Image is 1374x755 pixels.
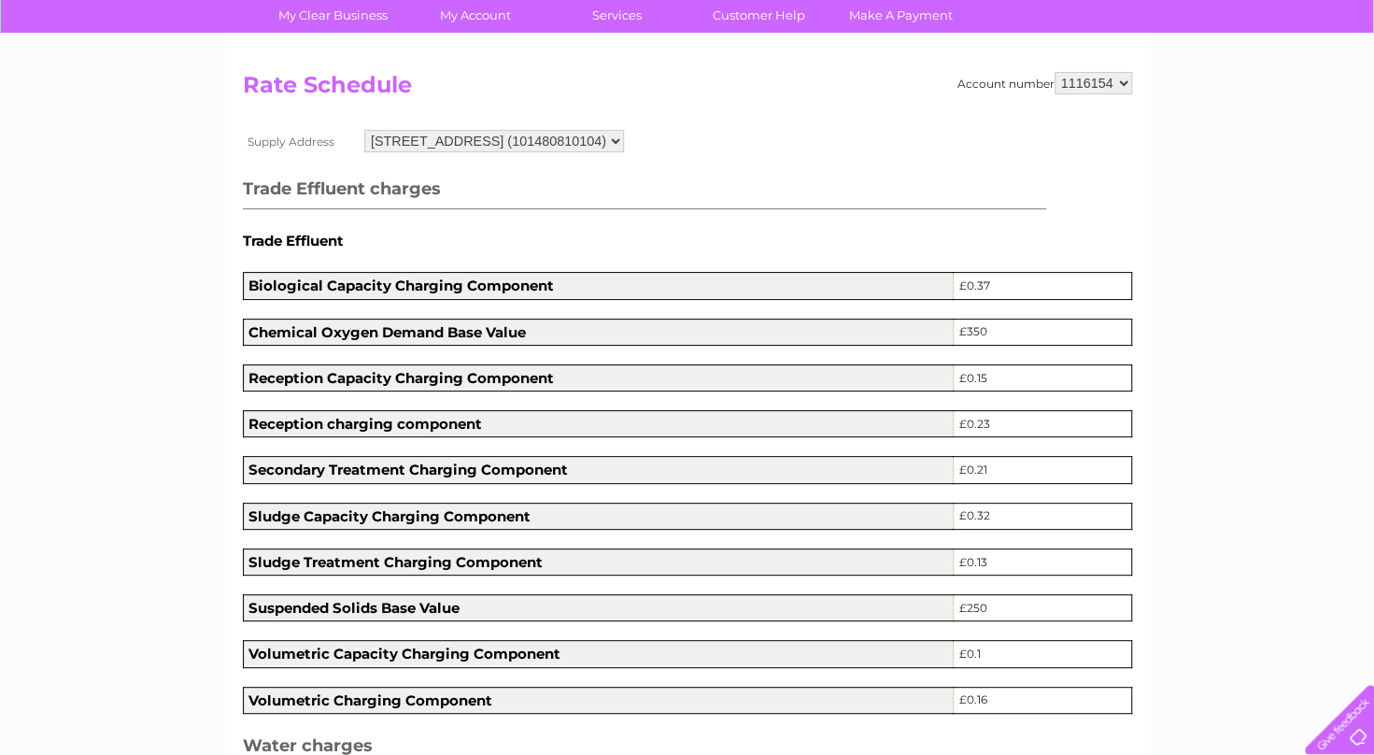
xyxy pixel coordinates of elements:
td: £0.23 [954,411,1131,437]
td: £350 [954,319,1131,345]
a: Telecoms [1144,79,1200,93]
b: Volumetric Charging Component [248,691,492,709]
td: £250 [954,595,1131,621]
div: Clear Business is a trading name of Verastar Limited (registered in [GEOGRAPHIC_DATA] No. 3667643... [247,10,1129,91]
h3: Trade Effluent charges [243,176,1047,209]
th: Supply Address [243,125,360,157]
img: logo.png [48,49,143,106]
a: Blog [1211,79,1239,93]
h5: Trade Effluent [243,233,1132,249]
b: Sludge Capacity Charging Component [248,507,531,525]
b: Reception Capacity Charging Component [248,369,554,387]
td: £0.1 [954,641,1131,667]
b: Chemical Oxygen Demand Base Value [248,323,526,341]
a: Energy [1092,79,1133,93]
b: Sludge Treatment Charging Component [248,553,543,571]
a: Log out [1312,79,1356,93]
td: £0.15 [954,364,1131,391]
td: £0.21 [954,457,1131,483]
b: Suspended Solids Base Value [248,599,460,617]
b: Volumetric Capacity Charging Component [248,645,560,662]
a: Water [1045,79,1081,93]
td: £0.13 [954,548,1131,575]
td: £0.32 [954,503,1131,529]
td: £0.37 [954,273,1131,299]
b: Biological Capacity Charging Component [248,277,554,294]
td: £0.16 [954,687,1131,713]
div: Account number [957,72,1132,94]
b: Secondary Treatment Charging Component [248,461,568,478]
a: Contact [1250,79,1296,93]
b: Reception charging component [248,415,482,433]
a: 0333 014 3131 [1022,9,1151,33]
h2: Rate Schedule [243,72,1132,107]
